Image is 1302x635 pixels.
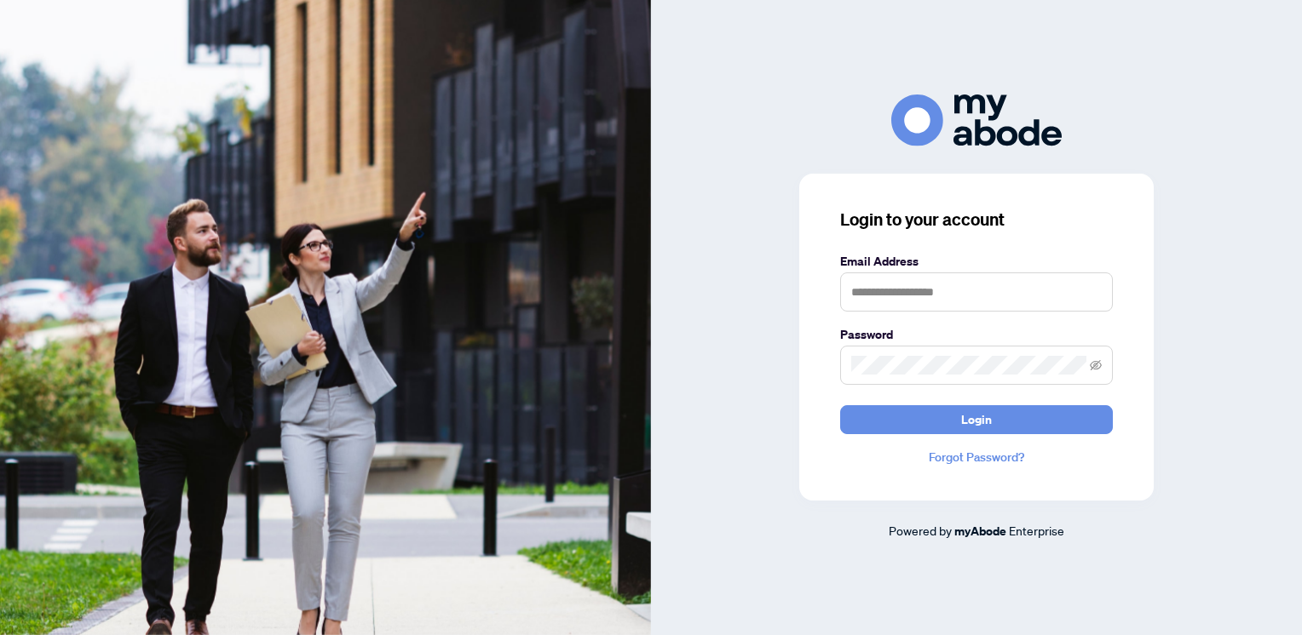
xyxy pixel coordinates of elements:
span: eye-invisible [1090,359,1102,371]
span: Enterprise [1009,523,1064,538]
button: Login [840,405,1113,434]
span: Powered by [889,523,952,538]
a: Forgot Password? [840,448,1113,466]
span: Login [961,406,992,433]
h3: Login to your account [840,208,1113,232]
label: Email Address [840,252,1113,271]
img: ma-logo [891,94,1062,146]
label: Password [840,325,1113,344]
a: myAbode [954,522,1006,541]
